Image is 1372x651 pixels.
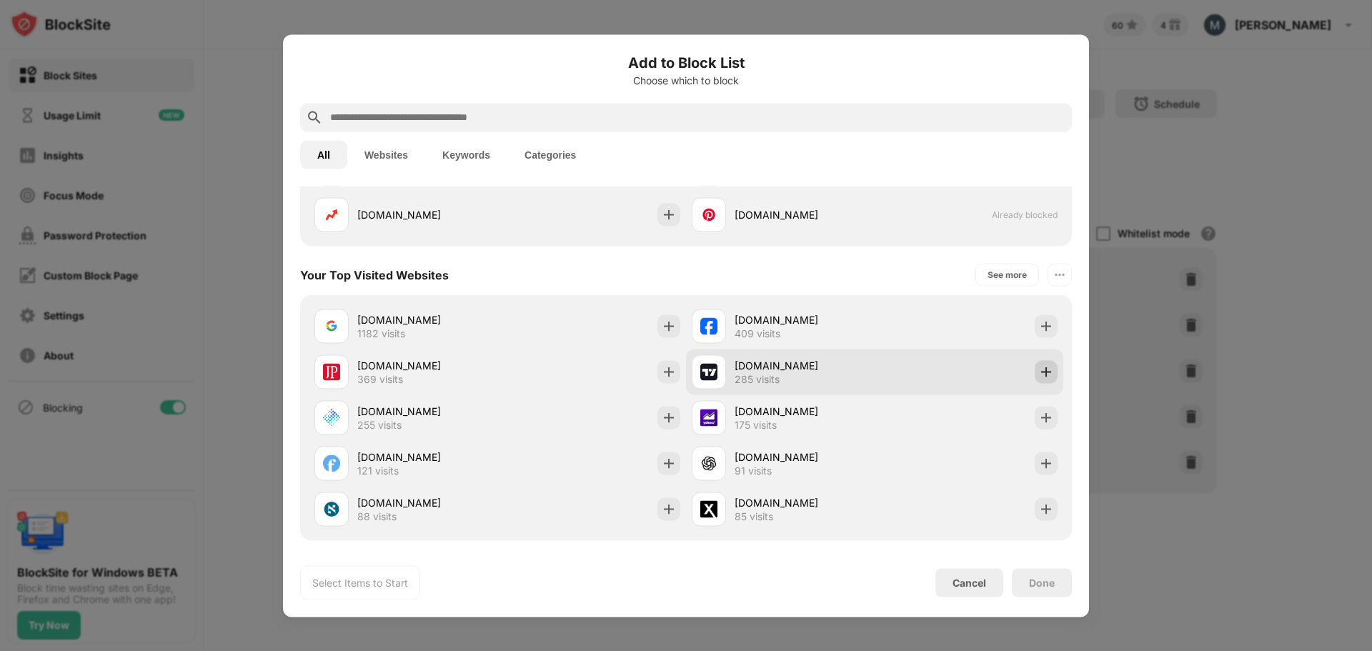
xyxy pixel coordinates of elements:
[992,209,1058,220] span: Already blocked
[425,140,507,169] button: Keywords
[357,404,497,419] div: [DOMAIN_NAME]
[735,404,875,419] div: [DOMAIN_NAME]
[735,312,875,327] div: [DOMAIN_NAME]
[735,207,875,222] div: [DOMAIN_NAME]
[953,577,986,589] div: Cancel
[700,363,717,380] img: favicons
[735,510,773,523] div: 85 visits
[700,206,717,223] img: favicons
[300,51,1072,73] h6: Add to Block List
[357,327,405,340] div: 1182 visits
[700,317,717,334] img: favicons
[735,373,780,386] div: 285 visits
[357,419,402,432] div: 255 visits
[357,373,403,386] div: 369 visits
[735,419,777,432] div: 175 visits
[357,449,497,464] div: [DOMAIN_NAME]
[735,449,875,464] div: [DOMAIN_NAME]
[735,464,772,477] div: 91 visits
[323,454,340,472] img: favicons
[735,495,875,510] div: [DOMAIN_NAME]
[700,409,717,426] img: favicons
[323,363,340,380] img: favicons
[357,464,399,477] div: 121 visits
[357,495,497,510] div: [DOMAIN_NAME]
[300,74,1072,86] div: Choose which to block
[507,140,593,169] button: Categories
[700,500,717,517] img: favicons
[357,207,497,222] div: [DOMAIN_NAME]
[323,317,340,334] img: favicons
[300,267,449,282] div: Your Top Visited Websites
[300,140,347,169] button: All
[1029,577,1055,588] div: Done
[700,454,717,472] img: favicons
[306,109,323,126] img: search.svg
[357,510,397,523] div: 88 visits
[735,327,780,340] div: 409 visits
[735,358,875,373] div: [DOMAIN_NAME]
[347,140,425,169] button: Websites
[988,267,1027,282] div: See more
[357,312,497,327] div: [DOMAIN_NAME]
[323,500,340,517] img: favicons
[312,575,408,590] div: Select Items to Start
[357,358,497,373] div: [DOMAIN_NAME]
[323,206,340,223] img: favicons
[323,409,340,426] img: favicons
